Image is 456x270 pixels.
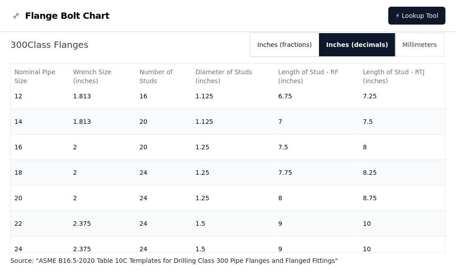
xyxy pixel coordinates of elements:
p: Source: " ASME B16.5-2020 Table 10C Templates for Drilling Class 300 Pipe Flanges and Flanged Fit... [10,256,446,265]
td: 1.5 [192,211,274,236]
td: 1.5 [192,236,274,262]
a: ⚡ Lookup Tool [388,7,445,25]
td: 1.813 [70,83,136,109]
td: 7.5 [275,134,360,160]
td: 2 [70,134,136,160]
td: 10 [359,211,445,236]
th: Length of Stud - RF (inches) [275,64,360,89]
td: 7.25 [359,83,445,109]
td: 16 [11,134,69,160]
img: Flange Bolt Chart Logo [11,10,21,21]
td: 9 [275,211,360,236]
td: 9 [275,236,360,262]
td: 16 [136,83,192,109]
td: 8 [275,185,360,211]
td: 24 [136,160,192,185]
th: Length of Stud - RTJ (inches) [359,64,445,89]
td: 22 [11,211,69,236]
td: 1.25 [192,134,274,160]
td: 2.375 [70,236,136,262]
td: 14 [11,109,69,134]
td: 6.75 [275,83,360,109]
td: 18 [11,160,69,185]
td: 8 [359,134,445,160]
td: 24 [136,236,192,262]
td: 1.125 [192,83,274,109]
td: 20 [11,185,69,211]
td: 1.813 [70,109,136,134]
td: 7 [275,109,360,134]
th: Number of Studs [136,64,192,89]
button: Millimeters [395,33,444,56]
td: 2 [70,160,136,185]
td: 2 [70,185,136,211]
td: 20 [136,109,192,134]
td: 1.25 [192,160,274,185]
td: 1.25 [192,185,274,211]
h2: 300 Class Flanges [10,38,243,51]
td: 7.5 [359,109,445,134]
td: 20 [136,134,192,160]
td: 24 [136,211,192,236]
td: 12 [11,83,69,109]
td: 8.25 [359,160,445,185]
button: Inches (decimals) [319,33,395,56]
td: 24 [11,236,69,262]
button: Inches (fractions) [250,33,319,56]
th: Diameter of Studs (inches) [192,64,274,89]
td: 1.125 [192,109,274,134]
td: 10 [359,236,445,262]
span: Flange Bolt Chart [25,9,109,22]
td: 7.75 [275,160,360,185]
td: 8.75 [359,185,445,211]
td: 24 [136,185,192,211]
td: 2.375 [70,211,136,236]
a: Flange Bolt Chart LogoFlange Bolt Chart [11,9,109,22]
th: Nominal Pipe Size [11,64,69,89]
th: Wrench Size (inches) [70,64,136,89]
